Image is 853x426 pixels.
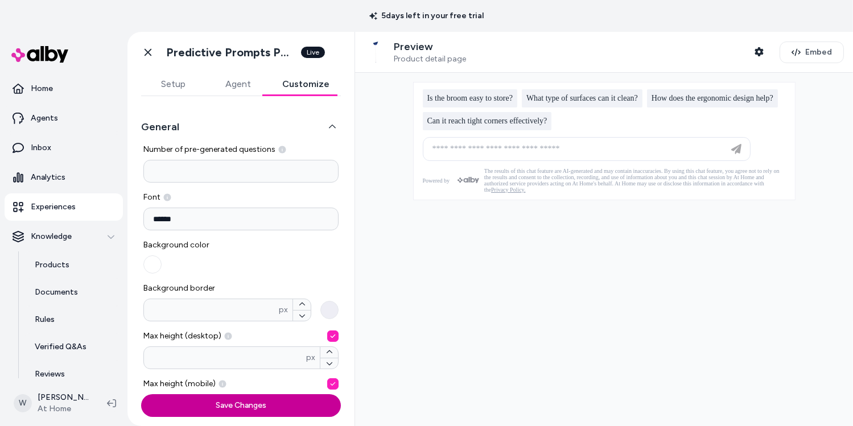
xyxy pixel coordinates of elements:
span: Background border [143,283,339,294]
button: Max height (mobile) px [327,378,339,390]
p: Documents [35,287,78,298]
span: W [14,394,32,412]
button: Max height (desktop) px [327,330,339,342]
a: Rules [23,306,123,333]
a: Documents [23,279,123,306]
div: Live [301,47,325,58]
input: Background borderpx [144,304,279,316]
a: Home [5,75,123,102]
a: Reviews [23,361,123,388]
button: Background borderpx [293,299,311,310]
button: Background borderpx [320,301,339,319]
p: Knowledge [31,231,72,242]
button: Background borderpx [293,310,311,321]
a: Inbox [5,134,123,162]
label: Font [143,192,339,203]
button: Max height (desktop) px [320,358,338,369]
span: Background color [143,239,237,251]
button: Setup [141,73,206,96]
p: Reviews [35,369,65,380]
p: Inbox [31,142,51,154]
a: Experiences [5,193,123,221]
button: W[PERSON_NAME]At Home [7,385,98,421]
input: Number of pre-generated questions [143,160,339,183]
p: [PERSON_NAME] [38,392,89,403]
p: Home [31,83,53,94]
span: Number of pre-generated questions [143,144,339,155]
h1: Predictive Prompts PDP [166,46,294,60]
img: Mr. Clean Angle Broom, White, sold by At Home [364,41,387,64]
p: Products [35,259,69,271]
p: 5 days left in your free trial [362,10,491,22]
a: Agents [5,105,123,132]
img: alby Logo [11,46,68,63]
button: Max height (desktop) px [320,347,338,358]
p: Rules [35,314,55,325]
span: Max height (mobile) [143,378,339,390]
a: Verified Q&As [23,333,123,361]
button: Save Changes [141,394,341,417]
input: Max height (desktop) px [144,352,306,363]
span: Max height (desktop) [143,330,339,342]
p: Verified Q&As [35,341,86,353]
button: Knowledge [5,223,123,250]
button: Customize [271,73,341,96]
button: Embed [780,42,844,63]
a: Products [23,251,123,279]
p: Preview [394,40,466,53]
span: Embed [805,47,832,58]
span: Product detail page [394,54,466,64]
p: Analytics [31,172,65,183]
p: Agents [31,113,58,124]
button: General [141,119,341,135]
a: Analytics [5,164,123,191]
span: px [306,352,315,363]
span: px [279,304,288,316]
button: Agent [206,73,271,96]
p: Experiences [31,201,76,213]
span: At Home [38,403,89,415]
